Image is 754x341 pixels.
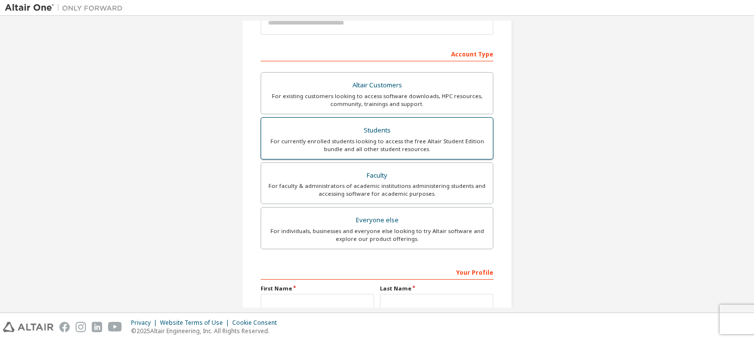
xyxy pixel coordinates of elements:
[261,264,493,280] div: Your Profile
[59,322,70,332] img: facebook.svg
[267,227,487,243] div: For individuals, businesses and everyone else looking to try Altair software and explore our prod...
[267,79,487,92] div: Altair Customers
[267,182,487,198] div: For faculty & administrators of academic institutions administering students and accessing softwa...
[108,322,122,332] img: youtube.svg
[232,319,283,327] div: Cookie Consent
[267,213,487,227] div: Everyone else
[267,169,487,183] div: Faculty
[131,319,160,327] div: Privacy
[267,137,487,153] div: For currently enrolled students looking to access the free Altair Student Edition bundle and all ...
[131,327,283,335] p: © 2025 Altair Engineering, Inc. All Rights Reserved.
[3,322,54,332] img: altair_logo.svg
[267,124,487,137] div: Students
[261,46,493,61] div: Account Type
[380,285,493,292] label: Last Name
[160,319,232,327] div: Website Terms of Use
[5,3,128,13] img: Altair One
[261,285,374,292] label: First Name
[76,322,86,332] img: instagram.svg
[92,322,102,332] img: linkedin.svg
[267,92,487,108] div: For existing customers looking to access software downloads, HPC resources, community, trainings ...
